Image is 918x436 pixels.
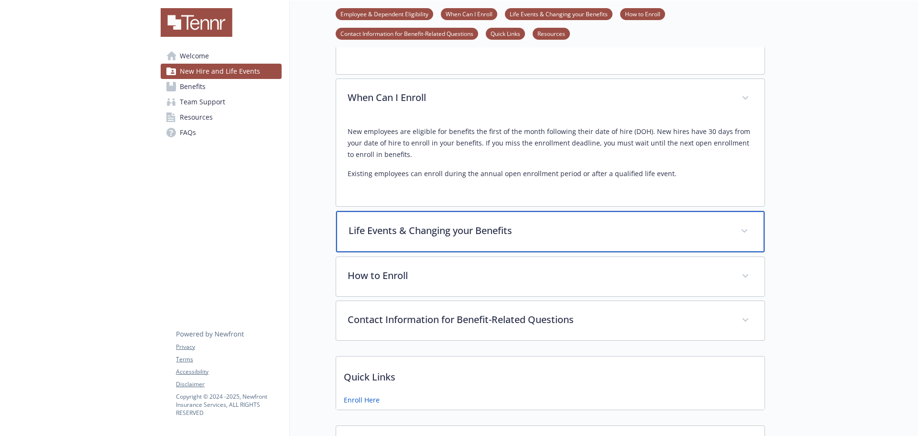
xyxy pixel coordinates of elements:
[348,90,730,105] p: When Can I Enroll
[176,368,281,376] a: Accessibility
[336,301,765,340] div: Contact Information for Benefit-Related Questions
[161,94,282,110] a: Team Support
[348,126,753,160] p: New employees are eligible for benefits the first of the month following their date of hire (DOH)...
[441,9,497,18] a: When Can I Enroll
[180,110,213,125] span: Resources
[161,48,282,64] a: Welcome
[176,343,281,351] a: Privacy
[161,64,282,79] a: New Hire and Life Events
[336,118,765,206] div: When Can I Enroll
[176,380,281,389] a: Disclaimer
[180,94,225,110] span: Team Support
[161,125,282,140] a: FAQs
[533,29,570,38] a: Resources
[180,125,196,140] span: FAQs
[348,168,753,179] p: Existing employees can enroll during the annual open enrollment period or after a qualified life ...
[161,110,282,125] a: Resources
[505,9,612,18] a: Life Events & Changing your Benefits
[620,9,665,18] a: How to Enroll
[180,48,209,64] span: Welcome
[176,355,281,364] a: Terms
[336,357,765,392] p: Quick Links
[349,224,729,238] p: Life Events & Changing your Benefits
[336,9,433,18] a: Employee & Dependent Eligibility
[336,29,478,38] a: Contact Information for Benefit-Related Questions
[176,392,281,417] p: Copyright © 2024 - 2025 , Newfront Insurance Services, ALL RIGHTS RESERVED
[336,257,765,296] div: How to Enroll
[348,268,730,283] p: How to Enroll
[180,64,260,79] span: New Hire and Life Events
[180,79,206,94] span: Benefits
[336,211,765,252] div: Life Events & Changing your Benefits
[348,313,730,327] p: Contact Information for Benefit-Related Questions
[344,395,380,405] a: Enroll Here
[486,29,525,38] a: Quick Links
[336,79,765,118] div: When Can I Enroll
[161,79,282,94] a: Benefits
